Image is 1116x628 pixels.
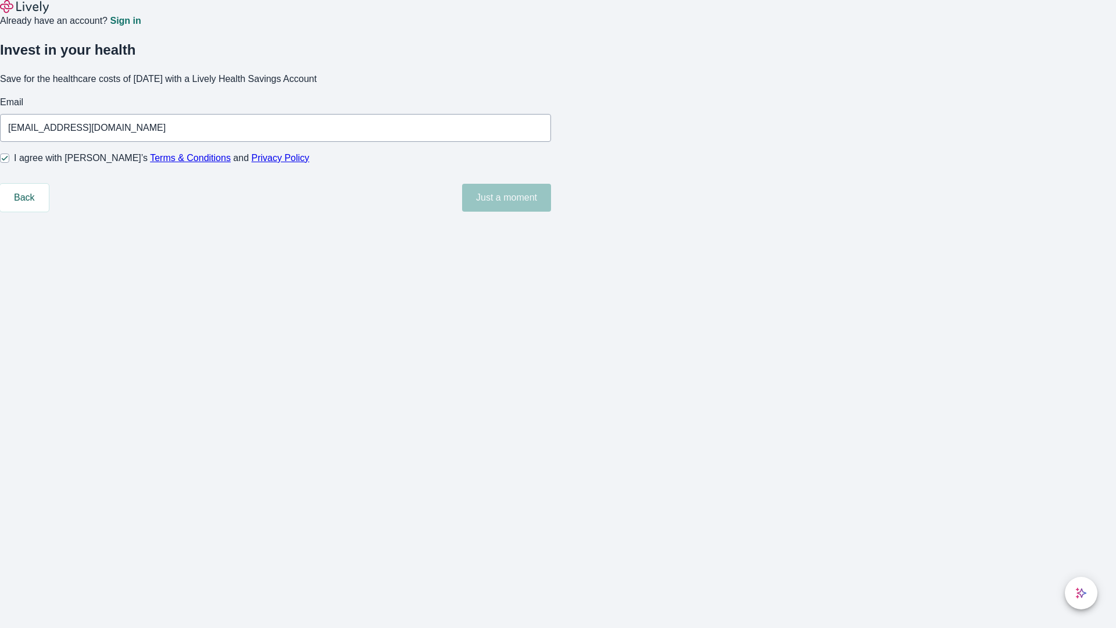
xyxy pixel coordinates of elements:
button: chat [1065,577,1097,609]
svg: Lively AI Assistant [1075,587,1087,599]
span: I agree with [PERSON_NAME]’s and [14,151,309,165]
a: Privacy Policy [252,153,310,163]
a: Terms & Conditions [150,153,231,163]
a: Sign in [110,16,141,26]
